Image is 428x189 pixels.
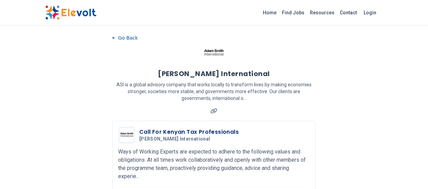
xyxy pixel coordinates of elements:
a: Find Jobs [279,7,307,18]
span: [PERSON_NAME] International [139,136,210,142]
a: Home [260,7,279,18]
a: Login [360,6,380,19]
p: Ways of Working Experts are expected to adhere to the following values and obligations: At all ti... [118,148,310,180]
h1: [PERSON_NAME] International [158,69,270,78]
h3: Call For Kenyan Tax Professionals [139,128,239,136]
img: Elevolt [45,5,96,20]
p: ASI is a global advisory company that works locally to transform lives by making economies strong... [112,81,316,102]
button: Go Back [112,33,138,43]
img: Adam Smith International [120,128,133,142]
a: Resources [307,7,337,18]
a: Contact [337,7,360,18]
img: Adam Smith International [204,43,224,63]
